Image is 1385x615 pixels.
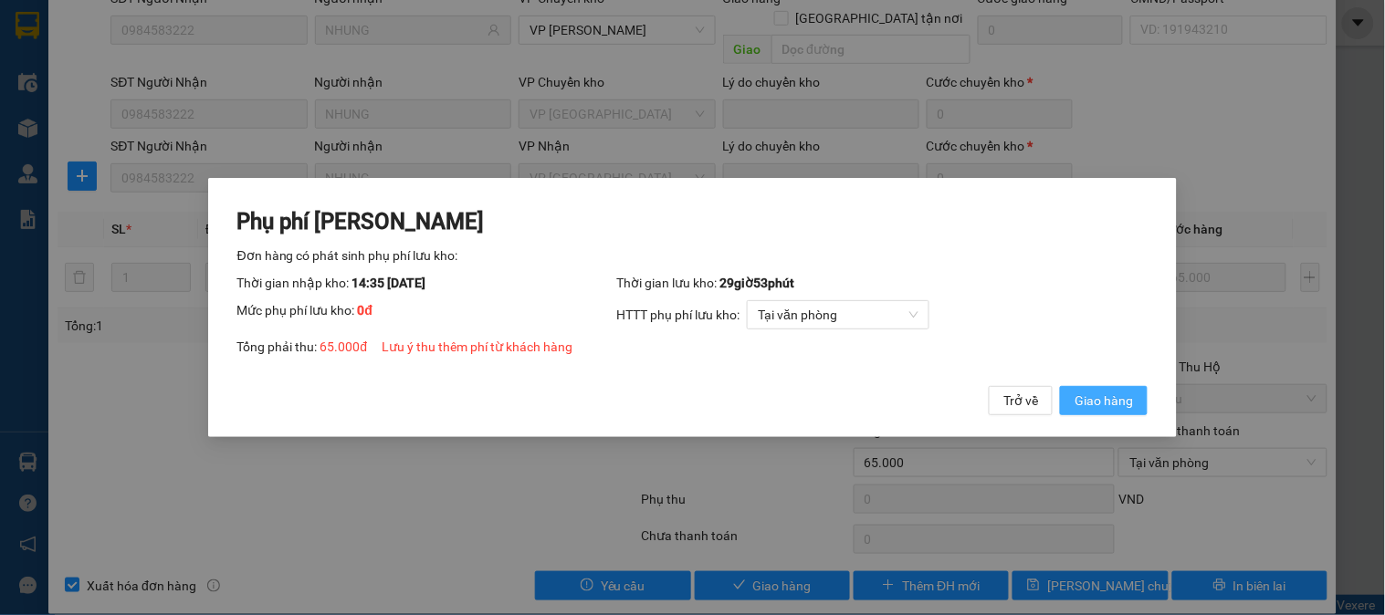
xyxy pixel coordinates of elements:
[616,300,1148,329] div: HTTT phụ phí lưu kho:
[1060,386,1148,415] button: Giao hàng
[989,386,1053,415] button: Trở về
[1003,391,1038,411] span: Trở về
[237,273,617,293] div: Thời gian nhập kho:
[719,276,794,290] span: 29 giờ 53 phút
[358,303,373,318] span: 0 đ
[237,337,1149,357] div: Tổng phải thu:
[320,339,368,354] span: 65.000 đ
[1075,391,1133,411] span: Giao hàng
[758,301,918,328] span: Tại văn phòng
[382,339,572,354] span: Lưu ý thu thêm phí từ khách hàng
[616,273,1148,293] div: Thời gian lưu kho:
[352,276,426,290] span: 14:35 [DATE]
[237,300,617,329] div: Mức phụ phí lưu kho:
[237,245,1149,266] div: Đơn hàng có phát sinh phụ phí lưu kho:
[237,209,485,235] span: Phụ phí [PERSON_NAME]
